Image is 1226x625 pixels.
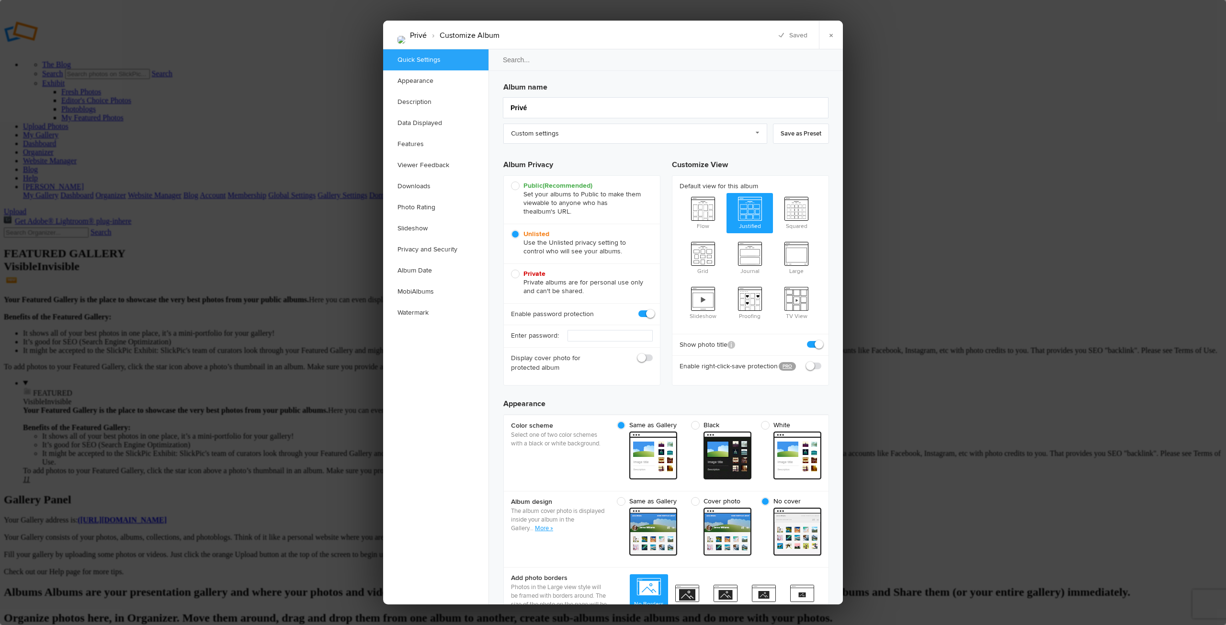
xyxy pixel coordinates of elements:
b: Enable right-click-save protection [680,362,772,371]
span: Small [668,581,706,616]
span: cover From gallery - light [704,508,751,556]
span: TV View [773,283,820,321]
a: × [819,21,843,49]
input: Search... [488,49,844,71]
a: Appearance [383,70,488,91]
span: Use the Unlisted privacy setting to control who will see your albums. [511,230,648,256]
b: Default view for this album [680,182,821,191]
p: Photos in the Large view style will be framed with borders around. The size of the photo on the p... [511,583,607,617]
a: Downloads [383,176,488,197]
p: The album cover photo is displayed inside your album in the Gallery. [511,507,607,533]
span: Cover photo [691,497,747,506]
b: Enable password protection [511,309,594,319]
a: MobiAlbums [383,281,488,302]
b: Display cover photo for protected album [511,353,603,373]
span: Medium [706,581,745,616]
a: Photo Rating [383,197,488,218]
span: No cover [761,497,817,506]
span: Proofing [727,283,773,321]
b: Enter password: [511,331,559,341]
h3: Album name [503,78,829,93]
span: cover From gallery - light [629,508,677,556]
b: Show photo title [680,340,735,350]
img: Gers25-108.jpg [397,36,405,44]
a: Data Displayed [383,113,488,134]
b: Public [523,182,592,190]
a: PRO [779,362,796,371]
b: Add photo borders [511,573,607,583]
h3: Album Privacy [503,151,660,175]
span: X-Large [783,581,821,616]
a: Features [383,134,488,155]
span: Slideshow [680,283,727,321]
a: Quick Settings [383,49,488,70]
a: Slideshow [383,218,488,239]
p: Select one of two color schemes with a black or white background. [511,431,607,448]
b: Album design [511,497,607,507]
h3: Appearance [503,390,829,409]
span: Squared [773,193,820,231]
span: Grid [680,238,727,276]
b: Color scheme [511,421,607,431]
span: Set your albums to Public to make them viewable to anyone who has the [511,182,648,216]
span: Large [745,581,783,616]
i: (Recommended) [543,182,592,190]
span: Same as Gallery [617,497,677,506]
span: White [761,421,817,430]
b: Private [523,270,545,278]
span: Journal [727,238,773,276]
b: Unlisted [523,230,549,238]
span: cover From gallery - light [773,508,821,556]
li: Privé [410,27,427,44]
span: Private albums are for personal use only and can't be shared. [511,270,648,295]
a: Viewer Feedback [383,155,488,176]
span: No Borders (Full frame) [630,574,668,618]
span: Large [773,238,820,276]
a: Album Date [383,260,488,281]
a: Save as Preset [773,124,829,144]
li: Customize Album [427,27,499,44]
span: .. [531,524,535,532]
a: Watermark [383,302,488,323]
a: Custom settings [503,124,767,144]
span: Flow [680,193,727,231]
span: Black [691,421,747,430]
span: Justified [727,193,773,231]
a: More » [535,524,553,532]
h3: Customize View [672,151,829,175]
span: Same as Gallery [617,421,677,430]
a: Description [383,91,488,113]
span: album's URL. [533,207,571,216]
a: Privacy and Security [383,239,488,260]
